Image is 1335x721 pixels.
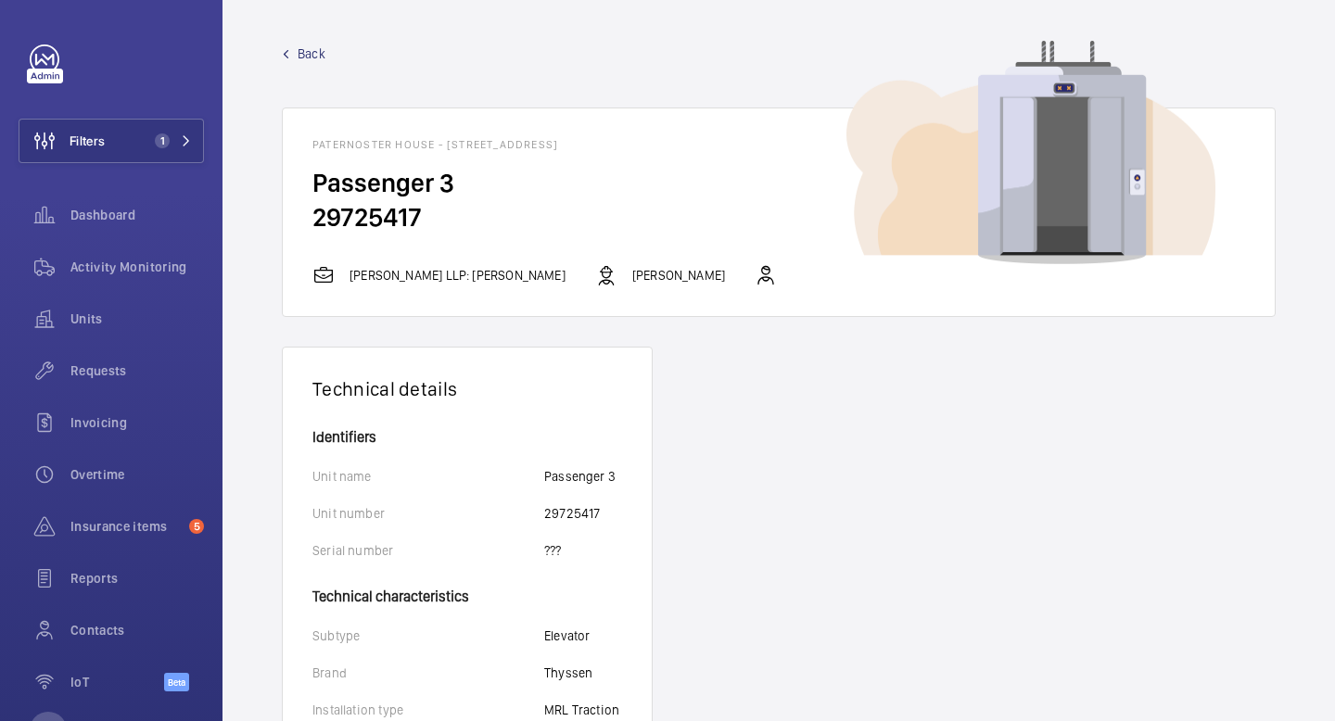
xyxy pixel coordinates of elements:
[312,166,1245,200] h2: Passenger 3
[312,701,544,719] p: Installation type
[544,626,590,645] p: Elevator
[350,266,566,285] p: [PERSON_NAME] LLP: [PERSON_NAME]
[70,569,204,588] span: Reports
[544,664,592,682] p: Thyssen
[155,133,170,148] span: 1
[70,673,164,691] span: IoT
[312,541,544,560] p: Serial number
[312,578,622,604] h4: Technical characteristics
[312,626,544,645] p: Subtype
[544,701,619,719] p: MRL Traction
[19,119,204,163] button: Filters1
[70,517,182,536] span: Insurance items
[70,413,204,432] span: Invoicing
[544,467,616,486] p: Passenger 3
[70,310,204,328] span: Units
[70,132,105,150] span: Filters
[312,200,1245,234] h2: 29725417
[189,519,204,534] span: 5
[312,430,622,445] h4: Identifiers
[544,504,600,523] p: 29725417
[312,138,1245,151] h1: Paternoster House - [STREET_ADDRESS]
[544,541,562,560] p: ???
[312,467,544,486] p: Unit name
[298,44,325,63] span: Back
[312,664,544,682] p: Brand
[312,504,544,523] p: Unit number
[70,206,204,224] span: Dashboard
[70,465,204,484] span: Overtime
[312,377,622,400] h1: Technical details
[70,258,204,276] span: Activity Monitoring
[632,266,725,285] p: [PERSON_NAME]
[846,41,1215,265] img: device image
[164,673,189,691] span: Beta
[70,361,204,380] span: Requests
[70,621,204,639] span: Contacts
